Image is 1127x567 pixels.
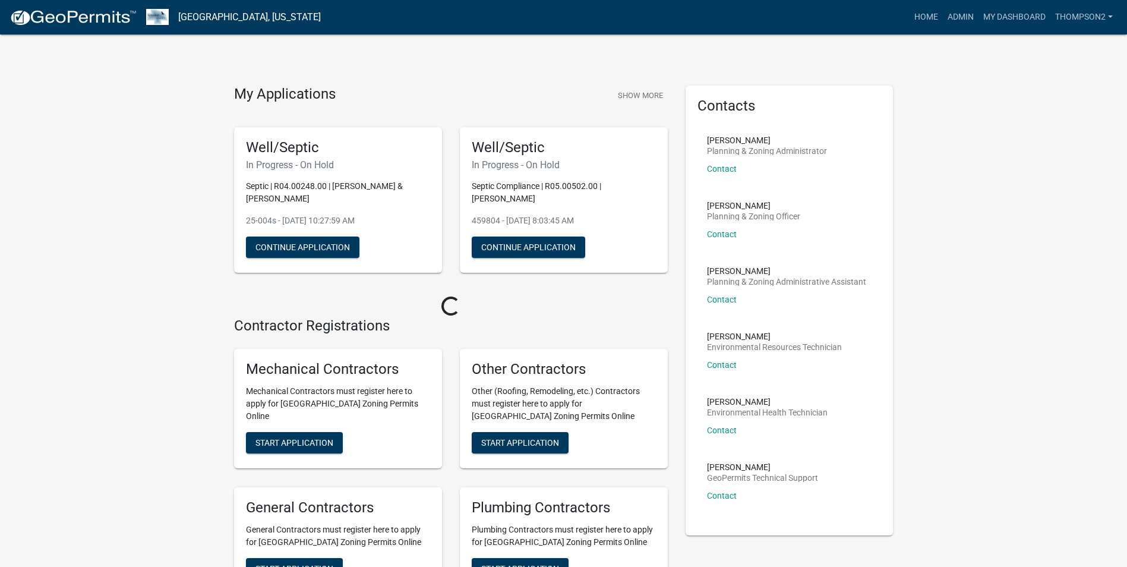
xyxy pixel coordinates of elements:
[234,317,668,335] h4: Contractor Registrations
[707,360,737,370] a: Contact
[246,432,343,453] button: Start Application
[246,499,430,516] h5: General Contractors
[707,229,737,239] a: Contact
[613,86,668,105] button: Show More
[707,426,737,435] a: Contact
[707,491,737,500] a: Contact
[472,524,656,549] p: Plumbing Contractors must register here to apply for [GEOGRAPHIC_DATA] Zoning Permits Online
[246,237,359,258] button: Continue Application
[246,524,430,549] p: General Contractors must register here to apply for [GEOGRAPHIC_DATA] Zoning Permits Online
[472,432,569,453] button: Start Application
[246,385,430,423] p: Mechanical Contractors must register here to apply for [GEOGRAPHIC_DATA] Zoning Permits Online
[246,361,430,378] h5: Mechanical Contractors
[707,408,828,417] p: Environmental Health Technician
[246,215,430,227] p: 25-004s - [DATE] 10:27:59 AM
[943,6,978,29] a: Admin
[246,139,430,156] h5: Well/Septic
[246,180,430,205] p: Septic | R04.00248.00 | [PERSON_NAME] & [PERSON_NAME]
[472,361,656,378] h5: Other Contractors
[472,180,656,205] p: Septic Compliance | R05.00502.00 | [PERSON_NAME]
[472,139,656,156] h5: Well/Septic
[472,215,656,227] p: 459804 - [DATE] 8:03:45 AM
[481,438,559,448] span: Start Application
[707,267,866,275] p: [PERSON_NAME]
[707,201,800,210] p: [PERSON_NAME]
[697,97,882,115] h5: Contacts
[707,147,827,155] p: Planning & Zoning Administrator
[1050,6,1117,29] a: Thompson2
[707,164,737,174] a: Contact
[178,7,321,27] a: [GEOGRAPHIC_DATA], [US_STATE]
[255,438,333,448] span: Start Application
[246,159,430,171] h6: In Progress - On Hold
[707,278,866,286] p: Planning & Zoning Administrative Assistant
[707,332,842,341] p: [PERSON_NAME]
[707,295,737,304] a: Contact
[707,474,818,482] p: GeoPermits Technical Support
[707,343,842,351] p: Environmental Resources Technician
[472,237,585,258] button: Continue Application
[707,136,827,144] p: [PERSON_NAME]
[472,499,656,516] h5: Plumbing Contractors
[472,385,656,423] p: Other (Roofing, Remodeling, etc.) Contractors must register here to apply for [GEOGRAPHIC_DATA] Z...
[707,463,818,471] p: [PERSON_NAME]
[234,86,336,103] h4: My Applications
[910,6,943,29] a: Home
[707,398,828,406] p: [PERSON_NAME]
[472,159,656,171] h6: In Progress - On Hold
[146,9,169,25] img: Wabasha County, Minnesota
[978,6,1050,29] a: My Dashboard
[707,212,800,220] p: Planning & Zoning Officer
